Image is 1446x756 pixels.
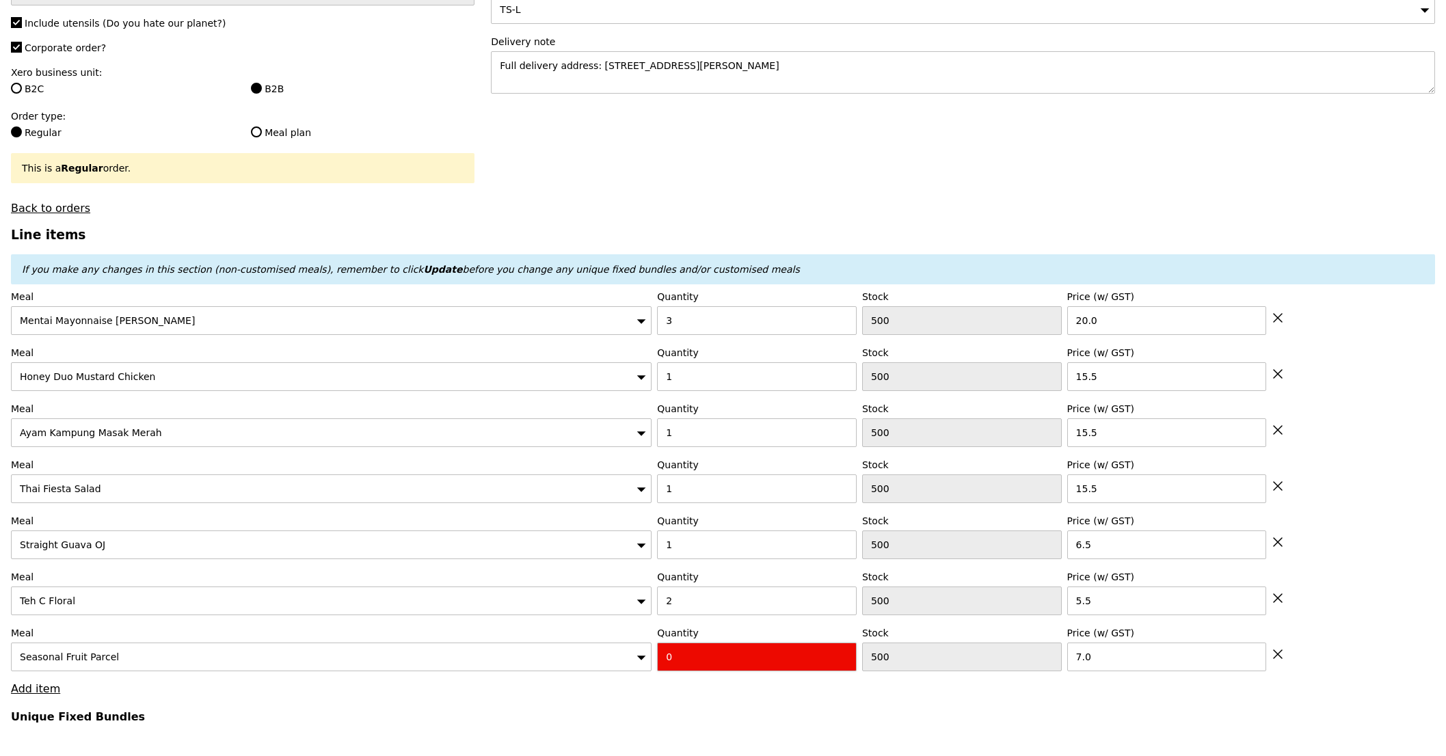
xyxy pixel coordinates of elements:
[11,126,235,139] label: Regular
[862,514,1062,528] label: Stock
[657,626,857,640] label: Quantity
[20,595,75,606] span: Teh C Floral
[251,82,474,96] label: B2B
[491,35,1435,49] label: Delivery note
[657,570,857,584] label: Quantity
[11,126,22,137] input: Regular
[423,264,462,275] b: Update
[862,290,1062,303] label: Stock
[20,651,119,662] span: Seasonal Fruit Parcel
[11,682,60,695] a: Add item
[11,290,652,303] label: Meal
[20,539,105,550] span: Straight Guava OJ
[862,626,1062,640] label: Stock
[11,514,652,528] label: Meal
[251,126,262,137] input: Meal plan
[25,42,106,53] span: Corporate order?
[657,458,857,472] label: Quantity
[11,83,22,94] input: B2C
[1067,402,1267,416] label: Price (w/ GST)
[61,163,103,174] b: Regular
[11,202,90,215] a: Back to orders
[657,290,857,303] label: Quantity
[1067,514,1267,528] label: Price (w/ GST)
[11,346,652,360] label: Meal
[1067,626,1267,640] label: Price (w/ GST)
[251,83,262,94] input: B2B
[1067,346,1267,360] label: Price (w/ GST)
[657,402,857,416] label: Quantity
[20,483,101,494] span: Thai Fiesta Salad
[862,458,1062,472] label: Stock
[22,161,464,175] div: This is a order.
[1067,290,1267,303] label: Price (w/ GST)
[22,264,800,275] em: If you make any changes in this section (non-customised meals), remember to click before you chan...
[862,570,1062,584] label: Stock
[657,346,857,360] label: Quantity
[11,228,1435,242] h3: Line items
[11,570,652,584] label: Meal
[500,4,520,15] span: TS-L
[25,18,226,29] span: Include utensils (Do you hate our planet?)
[657,514,857,528] label: Quantity
[11,17,22,28] input: Include utensils (Do you hate our planet?)
[862,346,1062,360] label: Stock
[11,82,235,96] label: B2C
[11,458,652,472] label: Meal
[11,626,652,640] label: Meal
[11,710,1435,723] h4: Unique Fixed Bundles
[11,66,474,79] label: Xero business unit:
[20,315,195,326] span: Mentai Mayonnaise [PERSON_NAME]
[11,42,22,53] input: Corporate order?
[11,402,652,416] label: Meal
[862,402,1062,416] label: Stock
[1067,570,1267,584] label: Price (w/ GST)
[20,371,155,382] span: Honey Duo Mustard Chicken
[251,126,474,139] label: Meal plan
[20,427,162,438] span: Ayam Kampung Masak Merah
[11,109,474,123] label: Order type:
[1067,458,1267,472] label: Price (w/ GST)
